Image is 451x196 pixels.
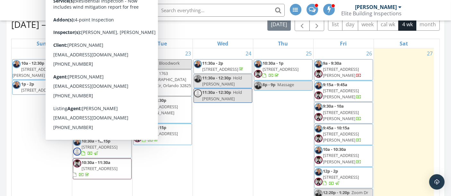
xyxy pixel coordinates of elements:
[82,117,127,129] span: [STREET_ADDRESS][PERSON_NAME]
[134,80,142,88] img: 449c47976f244a14a2a42ff3df556231.jpeg
[134,60,142,68] img: action_shot_2.jpg
[323,131,359,143] span: [STREET_ADDRESS][PERSON_NAME]
[73,159,118,177] a: 10:30a - 11:30a [STREET_ADDRESS]
[323,110,359,121] span: [STREET_ADDRESS][PERSON_NAME]
[13,66,57,78] span: [STREET_ADDRESS][PERSON_NAME]
[203,60,245,72] a: 11:30a - 2p [STREET_ADDRESS]
[203,89,242,101] span: Hold [PERSON_NAME]
[142,70,191,88] span: 1763 [DEMOGRAPHIC_DATA] Slipper Cir, Orlando 32825
[142,125,167,130] span: 4:45p - 6:15p
[278,82,294,87] span: Massage
[342,10,402,17] div: Elite Building Inspections
[358,18,377,31] button: week
[323,82,362,100] a: 9:15a - 9:45a [STREET_ADDRESS][PERSON_NAME]
[73,148,81,156] img: default-user-f0147aede5fd5fa78ca7ade42f37bd4542148d508eef1c3d3ea960f66861d68b.jpg
[315,82,323,90] img: action_shot_2.jpg
[295,18,310,31] button: Previous
[159,60,180,66] span: Bloodwork
[377,18,399,31] button: cal wk
[323,146,346,152] span: 10a - 10:30a
[323,146,362,164] a: 10a - 10:30a [STREET_ADDRESS][PERSON_NAME]
[314,124,373,145] a: 9:45a - 10:15a [STREET_ADDRESS][PERSON_NAME]
[134,97,142,105] img: action_shot_2.jpg
[13,81,21,89] img: action_shot_2.jpg
[12,59,71,80] a: 10a - 12:30p [STREET_ADDRESS][PERSON_NAME]
[134,107,142,115] img: 449c47976f244a14a2a42ff3df556231.jpeg
[323,82,348,87] span: 9:15a - 9:45a
[315,103,323,111] img: action_shot_2.jpg
[194,75,202,83] img: action_shot_2.jpg
[21,87,57,93] span: [STREET_ADDRESS]
[142,97,167,103] span: 2:30p - 4:30p
[342,18,358,31] button: day
[263,66,299,72] span: [STREET_ADDRESS]
[82,159,111,165] span: 10:30a - 11:30a
[184,48,193,59] a: Go to September 23, 2025
[134,134,142,142] img: 449c47976f244a14a2a42ff3df556231.jpeg
[82,87,118,93] span: [STREET_ADDRESS]
[309,18,325,31] button: Next
[365,48,374,59] a: Go to September 26, 2025
[203,75,231,81] span: 11:30a - 12:30p
[323,103,362,121] a: 9:30a - 10a [STREET_ADDRESS][PERSON_NAME]
[323,125,350,131] span: 9:45a - 10:15a
[73,159,132,179] a: 10:30a - 11:30a [STREET_ADDRESS]
[315,135,323,143] img: 449c47976f244a14a2a42ff3df556231.jpeg
[82,102,130,114] a: 9a - 9:30a [STREET_ADDRESS]
[323,88,359,100] span: [STREET_ADDRESS][PERSON_NAME]
[267,18,291,31] button: [DATE]
[194,60,202,68] img: action_shot_2.jpg
[355,4,397,10] div: [PERSON_NAME]
[323,60,362,78] a: 9a - 9:30a [STREET_ADDRESS][PERSON_NAME]
[426,48,434,59] a: Go to September 27, 2025
[73,80,132,101] a: 9a - 9:30a [STREET_ADDRESS]
[82,166,118,171] span: [STREET_ADDRESS]
[194,59,252,74] a: 11:30a - 2p [STREET_ADDRESS]
[314,59,373,80] a: 9a - 9:30a [STREET_ADDRESS][PERSON_NAME]
[12,80,71,94] a: 1p - 2p [STREET_ADDRESS]
[95,39,109,48] a: Monday
[11,18,76,31] h2: [DATE] – [DATE]
[73,117,81,125] img: action_shot_2.jpg
[21,81,69,93] a: 1p - 2p [STREET_ADDRESS]
[328,18,343,31] button: list
[216,39,230,48] a: Wednesday
[203,60,223,66] span: 11:30a - 2p
[73,137,132,158] a: 10:30a - 12:15p [STREET_ADDRESS]
[315,113,323,121] img: 449c47976f244a14a2a42ff3df556231.jpeg
[13,60,63,78] a: 10a - 12:30p [STREET_ADDRESS][PERSON_NAME]
[156,4,285,17] input: Search everything...
[13,60,21,68] img: action_shot_2.jpg
[142,125,178,143] a: 4:45p - 6:15p [STREET_ADDRESS]
[73,81,81,89] img: 449c47976f244a14a2a42ff3df556231.jpeg
[398,39,409,48] a: Saturday
[277,39,290,48] a: Thursday
[21,60,44,66] span: 10a - 12:30p
[82,81,100,87] span: 9a - 9:30a
[73,138,81,146] img: action_shot_2.jpg
[124,48,132,59] a: Go to September 22, 2025
[73,101,132,116] a: 9a - 9:30a [STREET_ADDRESS]
[82,138,111,144] span: 10:30a - 12:15p
[142,70,191,95] a: 12p - 2p 1763 [DEMOGRAPHIC_DATA] Slipper Cir, Orlando 32825
[21,81,34,87] span: 1p - 2p
[314,145,373,167] a: 10a - 10:30a [STREET_ADDRESS][PERSON_NAME]
[73,60,81,68] img: 449c47976f244a14a2a42ff3df556231.jpeg
[203,89,231,95] span: 11:30a - 12:30p
[73,116,132,137] a: 10a [STREET_ADDRESS][PERSON_NAME]
[157,39,169,48] a: Tuesday
[73,159,81,167] img: 449c47976f244a14a2a42ff3df556231.jpeg
[82,60,95,66] span: 8a - 9a
[82,66,118,72] span: [STREET_ADDRESS]
[134,125,142,133] img: action_shot_2.jpg
[73,117,127,135] a: 10a [STREET_ADDRESS][PERSON_NAME]
[142,131,178,136] span: [STREET_ADDRESS]
[254,60,262,68] img: action_shot_2.jpg
[254,82,262,90] img: action_shot_2.jpg
[315,91,323,99] img: 449c47976f244a14a2a42ff3df556231.jpeg
[323,168,359,186] a: 12p - 2p [STREET_ADDRESS]
[315,146,323,154] img: action_shot_2.jpg
[315,178,323,186] img: 449c47976f244a14a2a42ff3df556231.jpeg
[82,117,89,123] span: 10a
[133,96,192,123] a: 2:30p - 4:30p [STREET_ADDRESS][PERSON_NAME]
